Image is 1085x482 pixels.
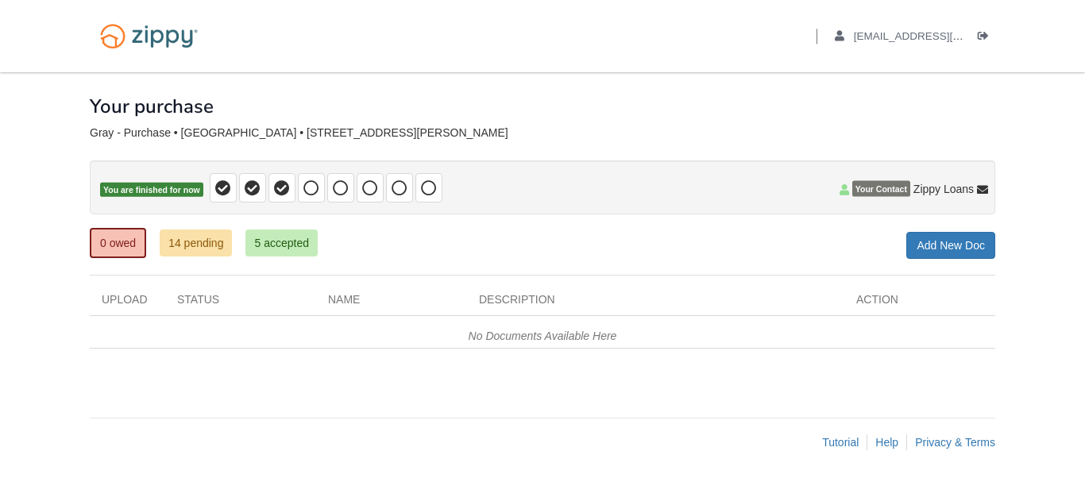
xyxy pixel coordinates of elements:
a: Privacy & Terms [915,436,995,449]
div: Description [467,291,844,315]
a: Add New Doc [906,232,995,259]
h1: Your purchase [90,96,214,117]
span: ivangray44@yahoo.com [854,30,1036,42]
div: Action [844,291,995,315]
div: Name [316,291,467,315]
img: Logo [90,16,208,56]
div: Upload [90,291,165,315]
span: Your Contact [852,181,910,197]
a: Log out [978,30,995,46]
div: Status [165,291,316,315]
a: Help [875,436,898,449]
a: edit profile [835,30,1036,46]
a: Tutorial [822,436,859,449]
span: You are finished for now [100,183,203,198]
div: Gray - Purchase • [GEOGRAPHIC_DATA] • [STREET_ADDRESS][PERSON_NAME] [90,126,995,140]
a: 14 pending [160,229,232,256]
a: 5 accepted [245,229,318,256]
a: 0 owed [90,228,146,258]
span: Zippy Loans [913,181,974,197]
em: No Documents Available Here [469,330,617,342]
